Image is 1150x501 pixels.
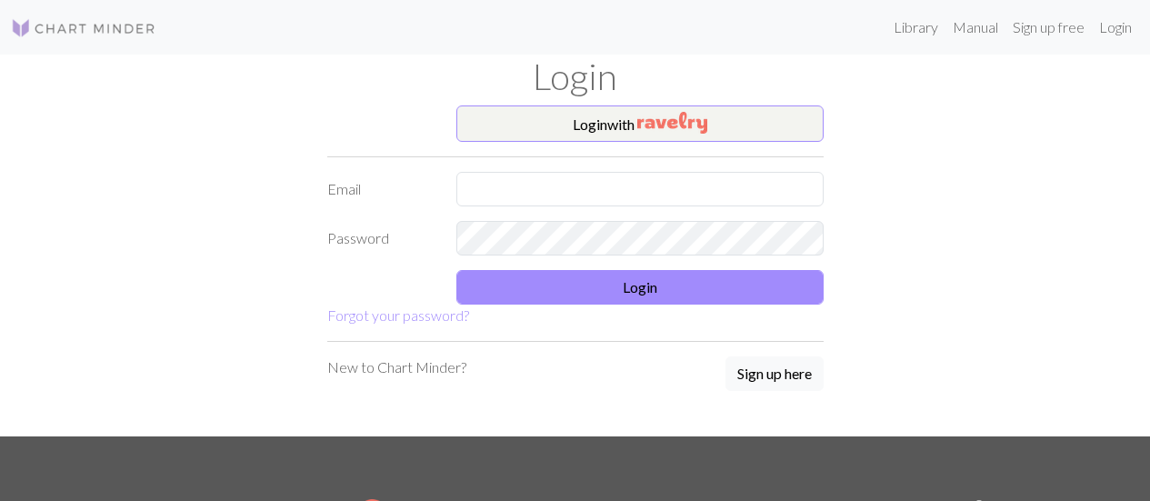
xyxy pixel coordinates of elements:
button: Login [456,270,824,305]
label: Email [316,172,446,206]
img: Ravelry [637,112,707,134]
a: Sign up free [1005,9,1092,45]
img: Logo [11,17,156,39]
button: Loginwith [456,105,824,142]
label: Password [316,221,446,256]
a: Login [1092,9,1139,45]
a: Sign up here [725,356,824,393]
a: Manual [945,9,1005,45]
button: Sign up here [725,356,824,391]
a: Library [886,9,945,45]
a: Forgot your password? [327,306,469,324]
h1: Login [57,55,1094,98]
p: New to Chart Minder? [327,356,466,378]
